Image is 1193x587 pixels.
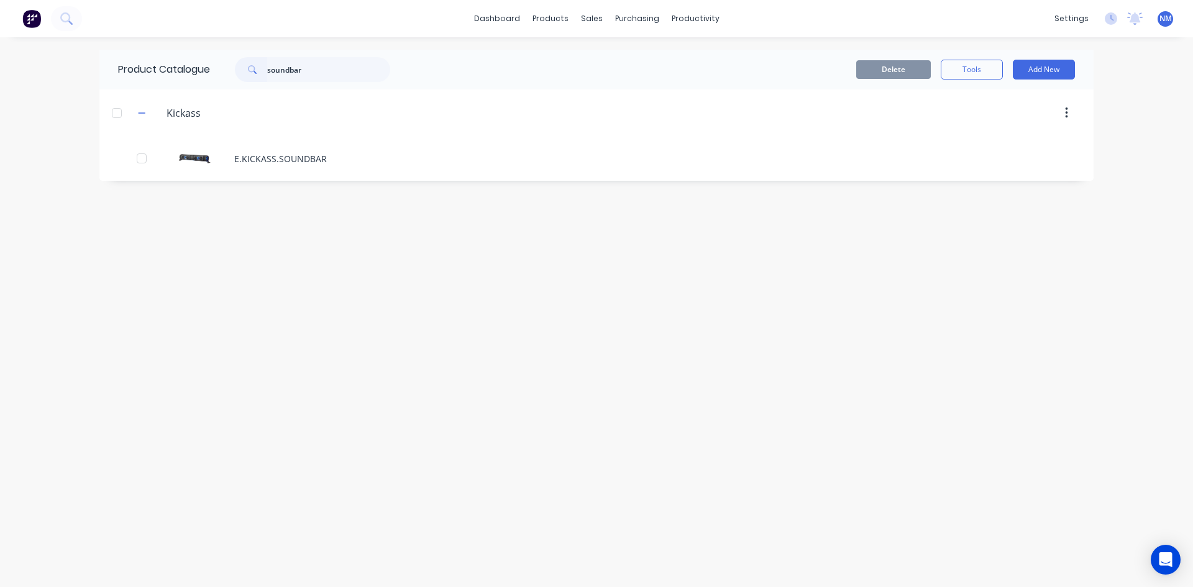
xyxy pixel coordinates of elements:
[609,9,665,28] div: purchasing
[575,9,609,28] div: sales
[941,60,1003,80] button: Tools
[1151,545,1181,575] div: Open Intercom Messenger
[22,9,41,28] img: Factory
[526,9,575,28] div: products
[1159,13,1172,24] span: NM
[1048,9,1095,28] div: settings
[99,50,210,89] div: Product Catalogue
[1013,60,1075,80] button: Add New
[99,137,1094,181] div: E.KICKASS.SOUNDBARE.KICKASS.SOUNDBAR
[468,9,526,28] a: dashboard
[665,9,726,28] div: productivity
[856,60,931,79] button: Delete
[167,106,314,121] input: Enter category name
[267,57,390,82] input: Search...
